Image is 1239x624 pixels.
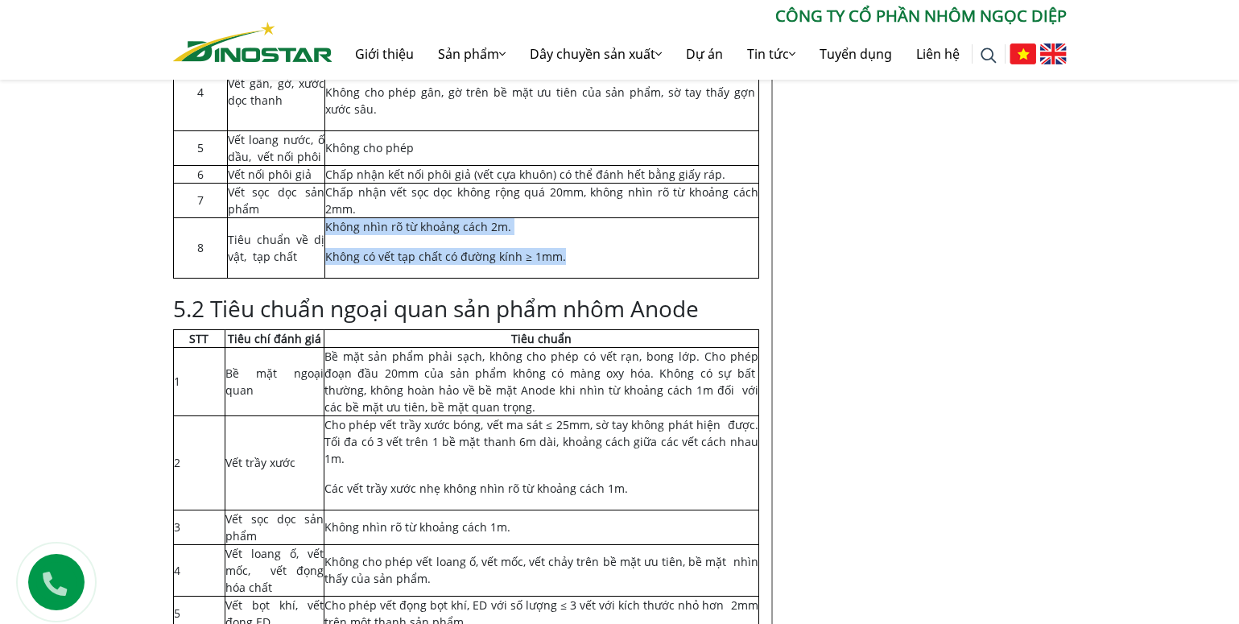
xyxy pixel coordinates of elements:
td: 3 [173,510,225,544]
td: Cho phép vết trầy xước bóng, vết ma sát ≤ 25mm, sờ tay không phát hiện được. Tối đa có 3 vết trên... [324,415,758,510]
td: 7 [173,183,227,217]
a: Giới thiệu [343,28,426,80]
td: Bề mặt sản phẩm phải sạch, không cho phép có vết rạn, bong lớp. Cho phép đoạn đầu 20mm của sản ph... [324,347,758,415]
td: Vết gân, gờ, xước dọc thanh [227,53,324,130]
td: Bề mặt ngoại quan [225,347,324,415]
a: Dự án [674,28,735,80]
p: Các vết trầy xước nhẹ không nhìn rõ từ khoảng cách 1m. [324,480,758,497]
td: Không nhìn rõ từ khoảng cách 1m. [324,510,758,544]
a: Tuyển dụng [807,28,904,80]
p: CÔNG TY CỔ PHẦN NHÔM NGỌC DIỆP [332,4,1067,28]
td: Vết sọc dọc sản phẩm [225,510,324,544]
p: Không cho phép gân, gờ trên bề mặt ưu tiên của sản phẩm, sờ tay thấy gợn xước sâu. [325,84,758,118]
h3: 5.2 Tiêu chuẩn ngoại quan sản phẩm nhôm Anode [173,295,759,323]
td: 6 [173,165,227,183]
img: English [1040,43,1067,64]
a: Dây chuyền sản xuất [518,28,674,80]
img: Nhôm Dinostar [173,22,332,62]
td: 1 [173,347,225,415]
a: Sản phẩm [426,28,518,80]
td: Không cho phép [325,130,758,165]
td: Không nhìn rõ từ khoảng cách 2m. [325,217,758,278]
strong: STT [189,331,209,346]
td: 5 [173,130,227,165]
td: 8 [173,217,227,278]
td: Vết nối phôi giả [227,165,324,183]
td: 4 [173,544,225,596]
td: Vết loang nước, ố dầu, vết nối phôi [227,130,324,165]
p: Không có vết tạp chất có đường kính ≥ 1mm. [325,248,758,265]
a: Liên hệ [904,28,972,80]
td: Tiêu chuẩn về dị vật, tạp chất [227,217,324,278]
td: Không cho phép vết loang ố, vết mốc, vết chảy trên bề mặt ưu tiên, bề mặt nhìn thấy của sản phẩm. [324,544,758,596]
td: Chấp nhận kết nối phôi giả (vết cựa khuôn) có thể đánh hết bằng giấy ráp. [325,165,758,183]
a: Tin tức [735,28,807,80]
td: 2 [173,415,225,510]
strong: Tiêu chuẩn [511,331,572,346]
td: 4 [173,53,227,130]
td: Vết trầy xước [225,415,324,510]
strong: Tiêu chí đánh giá [228,331,321,346]
img: Tiếng Việt [1010,43,1036,64]
td: Chấp nhận vết sọc dọc không rộng quá 20mm, không nhìn rõ từ khoảng cách 2mm. [325,183,758,217]
img: search [981,48,997,64]
td: Vết sọc dọc sản phẩm [227,183,324,217]
td: Vết loang ố, vết mốc, vết đọng hóa chất [225,544,324,596]
td: Không nhìn rõ từ khoảng cách 2m. [325,53,758,130]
